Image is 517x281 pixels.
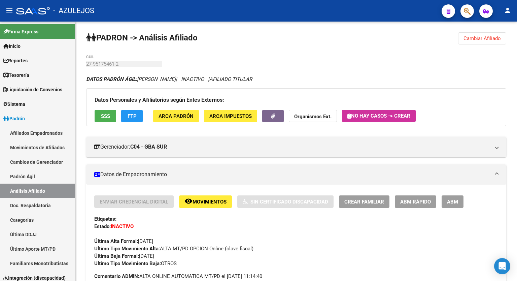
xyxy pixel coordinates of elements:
button: Sin Certificado Discapacidad [237,195,334,208]
span: OTROS [94,260,177,267]
span: ARCA Padrón [159,113,194,119]
mat-panel-title: Datos de Empadronamiento [94,171,490,178]
span: [DATE] [94,238,153,244]
button: ABM Rápido [395,195,436,208]
button: No hay casos -> Crear [342,110,416,122]
button: ARCA Padrón [153,110,199,122]
span: Padrón [3,115,25,122]
strong: Ultimo Tipo Movimiento Alta: [94,246,160,252]
strong: INACTIVO [111,223,134,229]
span: Liquidación de Convenios [3,86,62,93]
span: AFILIADO TITULAR [209,76,252,82]
div: Open Intercom Messenger [494,258,510,274]
button: ARCA Impuestos [204,110,257,122]
span: Sin Certificado Discapacidad [250,199,328,205]
strong: Última Baja Formal: [94,253,139,259]
span: Crear Familiar [344,199,384,205]
span: ALTA MT/PD OPCION Online (clave fiscal) [94,246,253,252]
strong: DATOS PADRÓN ÁGIL: [86,76,137,82]
mat-icon: remove_red_eye [184,197,193,205]
span: Cambiar Afiliado [463,35,501,41]
span: ABM Rápido [400,199,431,205]
span: ABM [447,199,458,205]
button: Cambiar Afiliado [458,32,506,44]
mat-expansion-panel-header: Datos de Empadronamiento [86,164,506,185]
span: SSS [101,113,110,119]
strong: C04 - GBA SUR [130,143,167,151]
button: FTP [121,110,143,122]
strong: Organismos Ext. [294,114,332,120]
mat-icon: menu [5,6,13,14]
button: Crear Familiar [339,195,389,208]
span: [DATE] [94,253,154,259]
span: FTP [128,113,137,119]
span: - AZULEJOS [53,3,94,18]
button: ABM [442,195,463,208]
span: Sistema [3,100,25,108]
strong: Ultimo Tipo Movimiento Baja: [94,260,161,267]
button: Enviar Credencial Digital [94,195,174,208]
span: Reportes [3,57,28,64]
strong: Última Alta Formal: [94,238,138,244]
span: Inicio [3,42,21,50]
button: Movimientos [179,195,232,208]
span: Tesorería [3,71,29,79]
span: [PERSON_NAME] [86,76,176,82]
span: Enviar Credencial Digital [100,199,168,205]
mat-panel-title: Gerenciador: [94,143,490,151]
span: Movimientos [193,199,227,205]
i: | INACTIVO | [86,76,252,82]
mat-expansion-panel-header: Gerenciador:C04 - GBA SUR [86,137,506,157]
mat-icon: person [504,6,512,14]
strong: Estado: [94,223,111,229]
button: Organismos Ext. [289,110,337,122]
span: ARCA Impuestos [209,113,252,119]
span: ALTA ONLINE AUTOMATICA MT/PD el [DATE] 11:14:40 [94,273,262,280]
span: No hay casos -> Crear [347,113,410,119]
button: SSS [95,110,116,122]
strong: Comentario ADMIN: [94,273,139,279]
span: Firma Express [3,28,38,35]
strong: Etiquetas: [94,216,116,222]
strong: PADRON -> Análisis Afiliado [86,33,198,42]
h3: Datos Personales y Afiliatorios según Entes Externos: [95,95,498,105]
